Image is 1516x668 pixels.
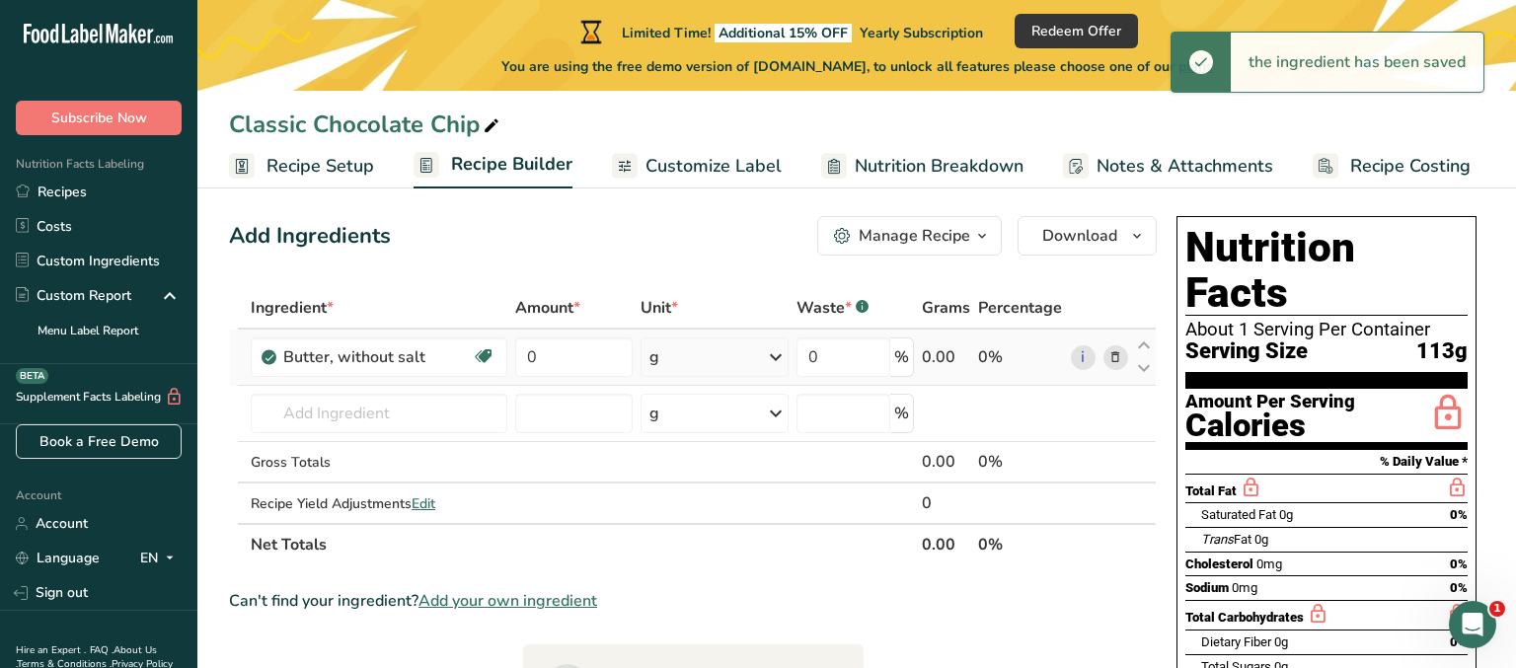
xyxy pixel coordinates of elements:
[16,643,86,657] a: Hire an Expert .
[451,151,572,178] span: Recipe Builder
[16,541,100,575] a: Language
[1350,153,1471,180] span: Recipe Costing
[715,24,852,42] span: Additional 15% OFF
[1256,557,1282,571] span: 0mg
[645,153,782,180] span: Customize Label
[1185,411,1355,440] div: Calories
[859,224,970,248] div: Manage Recipe
[576,20,983,43] div: Limited Time!
[1031,21,1121,41] span: Redeem Offer
[1279,507,1293,522] span: 0g
[796,296,869,320] div: Waste
[1274,634,1288,649] span: 0g
[414,142,572,189] a: Recipe Builder
[140,547,182,570] div: EN
[16,424,182,459] a: Book a Free Demo
[641,296,678,320] span: Unit
[1450,507,1468,522] span: 0%
[974,523,1067,564] th: 0%
[1449,601,1496,648] iframe: Intercom live chat
[501,56,1213,77] span: You are using the free demo version of [DOMAIN_NAME], to unlock all features please choose one of...
[1071,345,1096,370] a: i
[1018,216,1157,256] button: Download
[1450,580,1468,595] span: 0%
[1063,144,1273,188] a: Notes & Attachments
[1185,339,1308,364] span: Serving Size
[1185,580,1229,595] span: Sodium
[649,345,659,369] div: g
[1042,224,1117,248] span: Download
[1489,601,1505,617] span: 1
[229,220,391,253] div: Add Ingredients
[922,296,970,320] span: Grams
[16,368,48,384] div: BETA
[247,523,918,564] th: Net Totals
[1201,532,1251,547] span: Fat
[1254,532,1268,547] span: 0g
[1450,557,1468,571] span: 0%
[251,394,507,433] input: Add Ingredient
[266,153,374,180] span: Recipe Setup
[978,345,1063,369] div: 0%
[1201,634,1271,649] span: Dietary Fiber
[1232,580,1257,595] span: 0mg
[1097,153,1273,180] span: Notes & Attachments
[649,402,659,425] div: g
[817,216,1002,256] button: Manage Recipe
[1416,339,1468,364] span: 113g
[251,452,507,473] div: Gross Totals
[90,643,114,657] a: FAQ .
[922,491,970,515] div: 0
[251,296,334,320] span: Ingredient
[229,107,503,142] div: Classic Chocolate Chip
[1201,507,1276,522] span: Saturated Fat
[251,493,507,514] div: Recipe Yield Adjustments
[1185,557,1253,571] span: Cholesterol
[922,345,970,369] div: 0.00
[1015,14,1138,48] button: Redeem Offer
[1185,393,1355,411] div: Amount Per Serving
[515,296,580,320] span: Amount
[922,450,970,474] div: 0.00
[860,24,983,42] span: Yearly Subscription
[918,523,974,564] th: 0.00
[412,494,435,513] span: Edit
[1185,320,1468,339] div: About 1 Serving Per Container
[1185,450,1468,474] section: % Daily Value *
[16,285,131,306] div: Custom Report
[1231,33,1483,92] div: the ingredient has been saved
[229,589,1157,613] div: Can't find your ingredient?
[229,144,374,188] a: Recipe Setup
[1185,610,1304,625] span: Total Carbohydrates
[855,153,1023,180] span: Nutrition Breakdown
[821,144,1023,188] a: Nutrition Breakdown
[1201,532,1234,547] i: Trans
[283,345,472,369] div: Butter, without salt
[51,108,147,128] span: Subscribe Now
[16,101,182,135] button: Subscribe Now
[612,144,782,188] a: Customize Label
[1185,483,1237,498] span: Total Fat
[1313,144,1471,188] a: Recipe Costing
[1185,225,1468,316] h1: Nutrition Facts
[418,589,597,613] span: Add your own ingredient
[978,296,1062,320] span: Percentage
[1450,634,1468,649] span: 0%
[978,450,1063,474] div: 0%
